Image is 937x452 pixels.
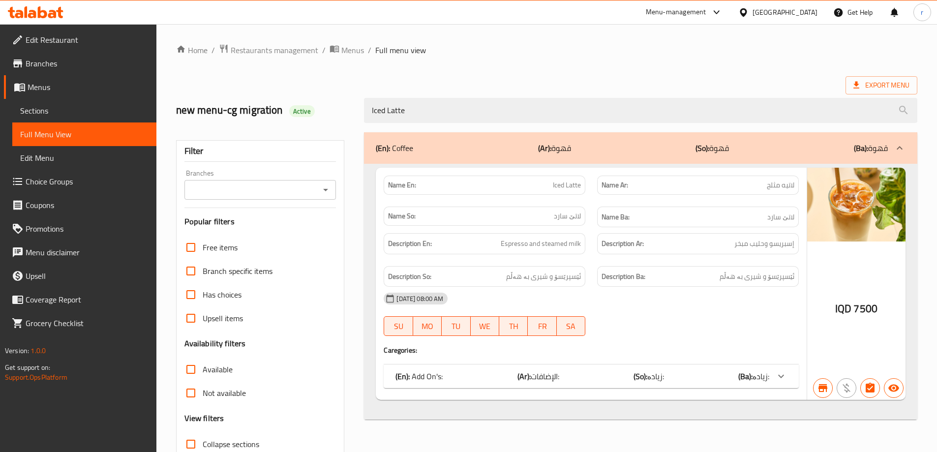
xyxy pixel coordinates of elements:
[4,193,156,217] a: Coupons
[184,216,336,227] h3: Popular filters
[12,146,156,170] a: Edit Menu
[319,183,332,197] button: Open
[720,271,794,283] span: ئێسپرێسۆ و شیری بە هەڵم
[388,271,431,283] strong: Description So:
[853,299,877,318] span: 7500
[184,141,336,162] div: Filter
[376,142,413,154] p: Coffee
[854,142,888,154] p: قهوة
[860,378,880,398] button: Has choices
[395,369,410,384] b: (En):
[364,98,917,123] input: search
[20,152,149,164] span: Edit Menu
[446,319,466,333] span: TU
[184,338,246,349] h3: Availability filters
[203,312,243,324] span: Upsell items
[413,316,442,336] button: MO
[184,413,224,424] h3: View filters
[375,44,426,56] span: Full menu view
[417,319,438,333] span: MO
[176,44,917,57] nav: breadcrumb
[738,369,753,384] b: (Ba):
[203,438,259,450] span: Collapse sections
[4,28,156,52] a: Edit Restaurant
[4,52,156,75] a: Branches
[557,316,585,336] button: SA
[531,369,559,384] span: الإضافات:
[368,44,371,56] li: /
[753,369,769,384] span: زیادە:
[734,238,794,250] span: إسبريسو وحليب مبخر
[634,369,647,384] b: (So):
[602,211,630,223] strong: Name Ba:
[528,316,556,336] button: FR
[854,141,868,155] b: (Ba):
[203,289,242,301] span: Has choices
[203,241,238,253] span: Free items
[506,271,581,283] span: ئێسپرێسۆ و شیری بە هەڵم
[384,345,799,355] h4: Caregories:
[384,364,799,388] div: (En): Add On's:(Ar):الإضافات:(So):زیادە:(Ba):زیادە:
[501,238,581,250] span: Espresso and steamed milk
[12,99,156,122] a: Sections
[322,44,326,56] li: /
[647,369,664,384] span: زیادە:
[203,363,233,375] span: Available
[203,387,246,399] span: Not available
[388,180,416,190] strong: Name En:
[219,44,318,57] a: Restaurants management
[538,142,571,154] p: قهوة
[884,378,904,398] button: Available
[475,319,495,333] span: WE
[753,7,817,18] div: [GEOGRAPHIC_DATA]
[767,211,794,223] span: لاتێ سارد
[442,316,470,336] button: TU
[26,58,149,69] span: Branches
[4,170,156,193] a: Choice Groups
[26,199,149,211] span: Coupons
[4,288,156,311] a: Coverage Report
[212,44,215,56] li: /
[388,319,409,333] span: SU
[26,270,149,282] span: Upsell
[26,223,149,235] span: Promotions
[26,294,149,305] span: Coverage Report
[20,105,149,117] span: Sections
[553,180,581,190] span: Iced Latte
[203,265,272,277] span: Branch specific items
[4,264,156,288] a: Upsell
[393,294,447,303] span: [DATE] 08:00 AM
[20,128,149,140] span: Full Menu View
[330,44,364,57] a: Menus
[807,168,906,241] img: Copy_of_ICED_LATTE638834266193615512.jpg
[388,211,416,221] strong: Name So:
[4,311,156,335] a: Grocery Checklist
[5,361,50,374] span: Get support on:
[364,164,917,420] div: (En): Coffee(Ar):قهوة(So):قهوة(Ba):قهوة
[12,122,156,146] a: Full Menu View
[921,7,923,18] span: r
[4,241,156,264] a: Menu disclaimer
[561,319,581,333] span: SA
[695,141,709,155] b: (So):
[26,246,149,258] span: Menu disclaimer
[26,34,149,46] span: Edit Restaurant
[532,319,552,333] span: FR
[695,142,729,154] p: قهوة
[28,81,149,93] span: Menus
[376,141,390,155] b: (En):
[176,103,353,118] h2: new menu-cg migration
[364,132,917,164] div: (En): Coffee(Ar):قهوة(So):قهوة(Ba):قهوة
[646,6,706,18] div: Menu-management
[602,271,645,283] strong: Description Ba:
[176,44,208,56] a: Home
[499,316,528,336] button: TH
[835,299,851,318] span: IQD
[30,344,46,357] span: 1.0.0
[503,319,524,333] span: TH
[471,316,499,336] button: WE
[554,211,581,221] span: لاتێ سارد
[26,317,149,329] span: Grocery Checklist
[602,180,628,190] strong: Name Ar:
[538,141,551,155] b: (Ar):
